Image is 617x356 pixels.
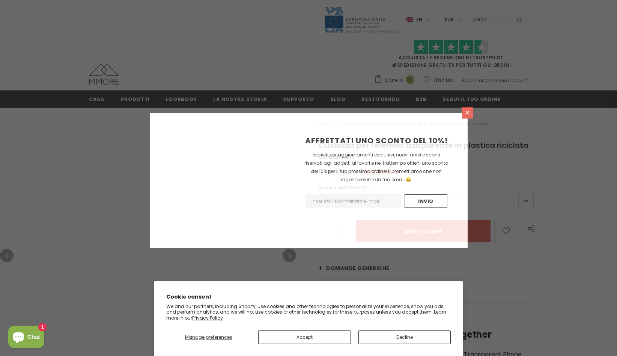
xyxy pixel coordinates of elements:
button: Manage preferences [166,330,251,344]
input: Email Address [305,194,401,208]
h2: Cookie consent [166,293,451,301]
input: Invio [405,194,447,208]
button: Decline [358,330,451,344]
a: Privacy Policy [192,315,223,321]
button: Accept [258,330,351,344]
span: AFFRETTATI UNO SCONTO DEL 10%! [305,135,448,146]
a: Chiudi [462,107,473,119]
p: We and our partners, including Shopify, use cookies and other technologies to personalize your ex... [166,303,451,321]
inbox-online-store-chat: Shopify online store chat [6,326,47,350]
span: Iscriviti per aggiornamenti esclusivi, nuovi arrivi e sconti riservati agli addetti ai lavori e n... [304,152,448,183]
span: Manage preferences [185,334,232,340]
